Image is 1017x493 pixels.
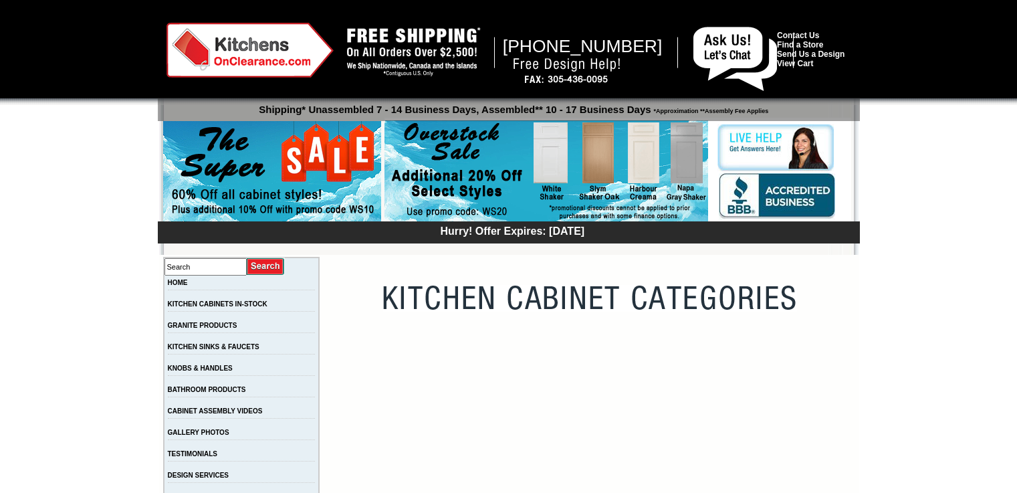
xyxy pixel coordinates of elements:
[777,31,819,40] a: Contact Us
[168,407,263,415] a: CABINET ASSEMBLY VIDEOS
[164,223,860,237] div: Hurry! Offer Expires: [DATE]
[168,279,188,286] a: HOME
[777,50,844,59] a: Send Us a Design
[503,36,663,56] span: [PHONE_NUMBER]
[168,365,233,372] a: KNOBS & HANDLES
[651,104,769,114] span: *Approximation **Assembly Fee Applies
[168,300,267,308] a: KITCHEN CABINETS IN-STOCK
[168,429,229,436] a: GALLERY PHOTOS
[168,322,237,329] a: GRANITE PRODUCTS
[166,23,334,78] img: Kitchens on Clearance Logo
[168,386,246,393] a: BATHROOM PRODUCTS
[164,98,860,115] p: Shipping* Unassembled 7 - 14 Business Days, Assembled** 10 - 17 Business Days
[168,472,229,479] a: DESIGN SERVICES
[168,450,217,458] a: TESTIMONIALS
[777,59,813,68] a: View Cart
[168,343,259,351] a: KITCHEN SINKS & FAUCETS
[777,40,823,50] a: Find a Store
[247,258,285,276] input: Submit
